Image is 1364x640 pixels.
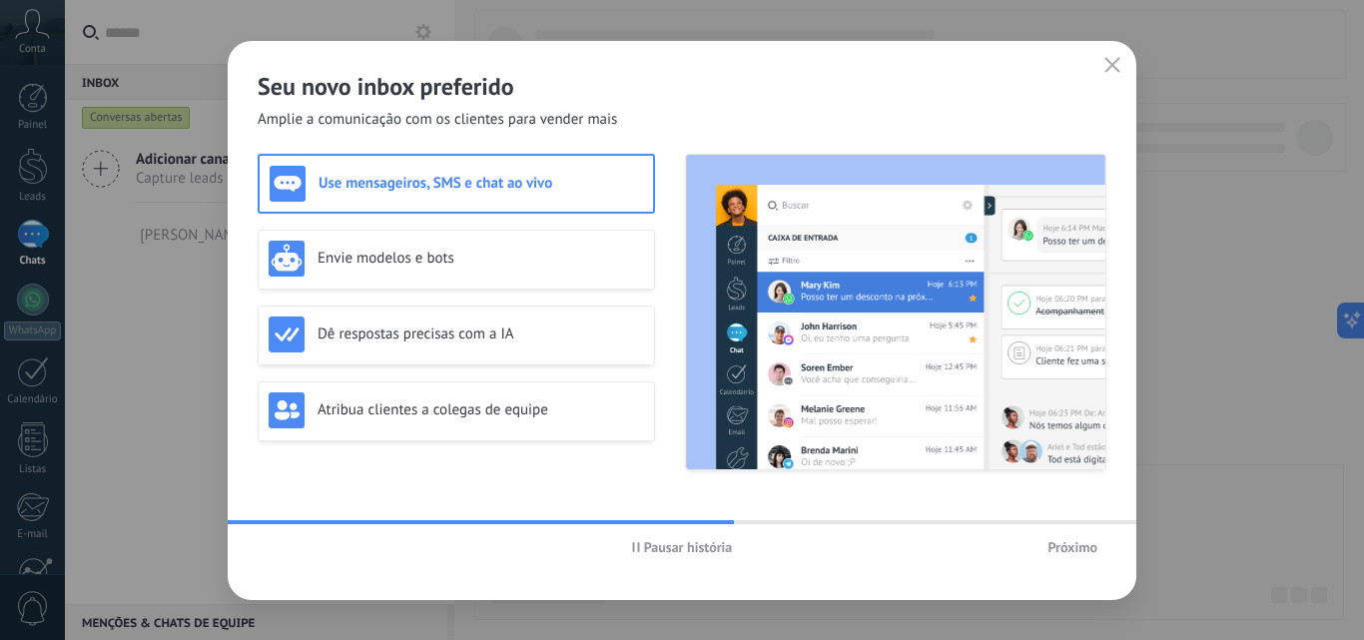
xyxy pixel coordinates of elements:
[1047,540,1097,554] span: Próximo
[258,110,617,130] span: Amplie a comunicação com os clientes para vender mais
[623,532,742,562] button: Pausar história
[319,174,643,193] h3: Use mensageiros, SMS e chat ao vivo
[318,324,644,343] h3: Dê respostas precisas com a IA
[318,400,644,419] h3: Atribua clientes a colegas de equipe
[318,249,644,268] h3: Envie modelos e bots
[258,71,1106,102] h2: Seu novo inbox preferido
[644,540,733,554] span: Pausar história
[1038,532,1106,562] button: Próximo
